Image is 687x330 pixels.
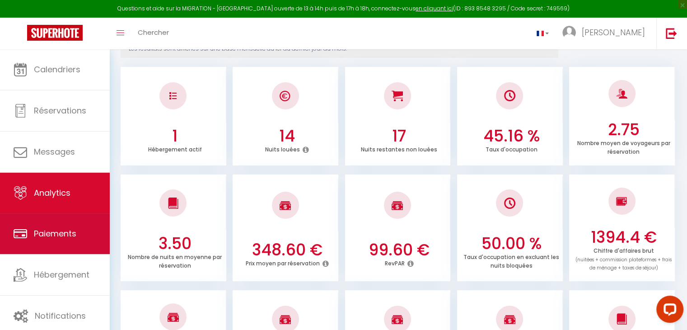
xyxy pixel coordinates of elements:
[486,144,537,153] p: Taux d'occupation
[463,234,561,253] h3: 50.00 %
[350,240,448,259] h3: 99.60 €
[238,127,336,146] h3: 14
[575,228,673,247] h3: 1394.4 €
[128,251,222,269] p: Nombre de nuits en moyenne par réservation
[666,28,677,39] img: logout
[34,146,75,157] span: Messages
[35,310,86,321] span: Notifications
[265,144,300,153] p: Nuits louées
[27,25,83,41] img: Super Booking
[361,144,437,153] p: Nuits restantes non louées
[34,228,76,239] span: Paiements
[577,137,670,156] p: Nombre moyen de voyageurs par réservation
[126,234,224,253] h3: 3.50
[34,64,80,75] span: Calendriers
[616,196,627,207] img: NO IMAGE
[169,92,177,99] img: NO IMAGE
[556,18,656,49] a: ... [PERSON_NAME]
[649,292,687,330] iframe: LiveChat chat widget
[126,127,224,146] h3: 1
[34,269,89,280] span: Hébergement
[34,105,86,116] span: Réservations
[504,198,515,209] img: NO IMAGE
[238,240,336,259] h3: 348.60 €
[245,258,319,267] p: Prix moyen par réservation
[575,245,672,272] p: Chiffre d'affaires brut
[575,120,673,139] h3: 2.75
[416,5,453,12] a: en cliquant ici
[34,187,70,198] span: Analytics
[138,28,169,37] span: Chercher
[463,127,561,146] h3: 45.16 %
[131,18,176,49] a: Chercher
[350,127,448,146] h3: 17
[575,256,672,272] span: (nuitées + commission plateformes + frais de ménage + taxes de séjour)
[148,144,202,153] p: Hébergement actif
[582,27,645,38] span: [PERSON_NAME]
[562,26,576,39] img: ...
[385,258,405,267] p: RevPAR
[463,251,559,269] p: Taux d'occupation en excluant les nuits bloquées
